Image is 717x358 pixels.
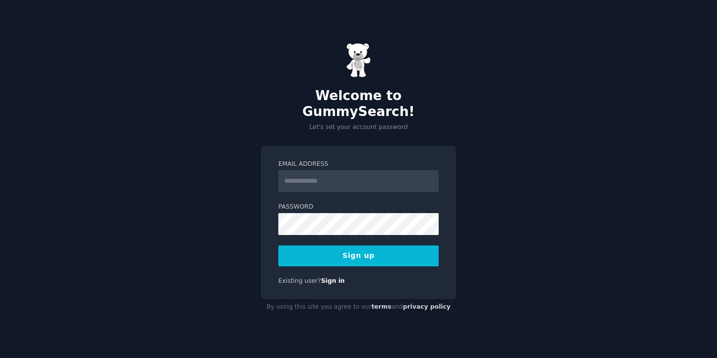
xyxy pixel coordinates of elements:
label: Password [278,203,439,212]
button: Sign up [278,245,439,266]
h2: Welcome to GummySearch! [261,88,456,119]
img: Gummy Bear [346,43,371,78]
div: By using this site you agree to our and [261,299,456,315]
label: Email Address [278,160,439,169]
p: Let's set your account password [261,123,456,132]
a: privacy policy [403,303,451,310]
a: terms [371,303,391,310]
span: Existing user? [278,277,321,284]
a: Sign in [321,277,345,284]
